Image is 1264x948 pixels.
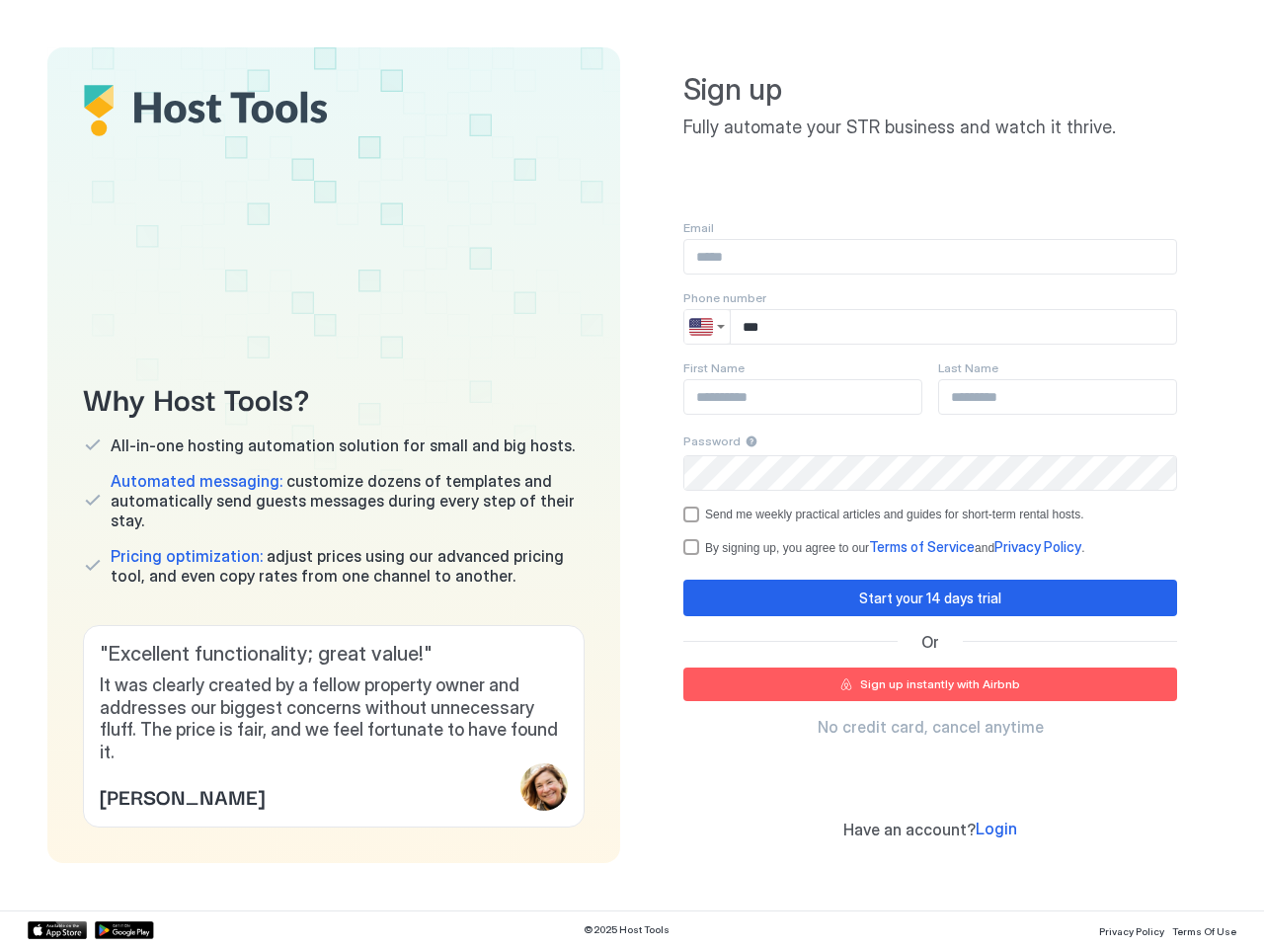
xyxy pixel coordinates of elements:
span: © 2025 Host Tools [584,923,670,936]
span: Password [683,434,741,448]
span: Privacy Policy [994,538,1081,555]
span: First Name [683,360,745,375]
span: adjust prices using our advanced pricing tool, and even copy rates from one channel to another. [111,546,585,586]
button: Country selector [684,310,730,344]
span: Privacy Policy [1099,925,1164,937]
span: Login [976,819,1017,838]
a: Privacy Policy [994,540,1081,555]
input: Input Field [731,310,1176,344]
div: Start your 14 days trial [859,588,1001,608]
a: App Store [28,921,87,939]
div: optOut [683,507,1177,522]
span: No credit card, cancel anytime [818,717,1044,737]
div: Sign up instantly with Airbnb [860,675,1020,693]
div: By signing up, you agree to our and . [705,538,1084,556]
span: It was clearly created by a fellow property owner and addresses our biggest concerns without unne... [100,674,568,763]
button: Sign up instantly with Airbnb [683,668,1177,701]
input: Input Field [684,240,1176,274]
input: Input Field [684,456,1176,490]
span: Terms Of Use [1172,925,1236,937]
a: Google Play Store [95,921,154,939]
input: Input Field [684,380,921,414]
a: Login [976,819,1017,839]
a: Terms Of Use [1172,919,1236,940]
span: Phone number [683,290,766,305]
span: Fully automate your STR business and watch it thrive. [683,117,1177,139]
button: Start your 14 days trial [683,580,1177,616]
span: " Excellent functionality; great value! " [100,642,568,667]
span: Why Host Tools? [83,375,585,420]
div: termsPrivacy [683,538,1177,556]
span: [PERSON_NAME] [100,781,265,811]
input: Input Field [939,380,1176,414]
span: Terms of Service [869,538,975,555]
a: Privacy Policy [1099,919,1164,940]
span: Or [921,632,939,652]
span: Automated messaging: [111,471,282,491]
a: Terms of Service [869,540,975,555]
div: Send me weekly practical articles and guides for short-term rental hosts. [705,508,1084,521]
span: customize dozens of templates and automatically send guests messages during every step of their s... [111,471,585,530]
span: Sign up [683,71,1177,109]
div: profile [520,763,568,811]
span: Pricing optimization: [111,546,263,566]
span: Have an account? [843,820,976,839]
span: Last Name [938,360,998,375]
span: All-in-one hosting automation solution for small and big hosts. [111,435,575,455]
span: Email [683,220,714,235]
